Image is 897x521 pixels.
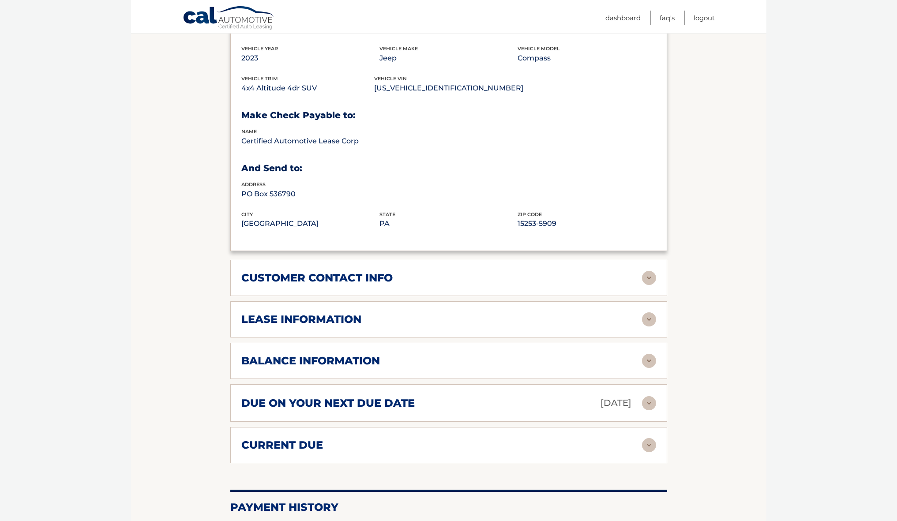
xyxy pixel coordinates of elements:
a: Logout [694,11,715,25]
h2: lease information [241,313,361,326]
p: PO Box 536790 [241,188,379,200]
a: Cal Automotive [183,6,275,31]
p: [GEOGRAPHIC_DATA] [241,217,379,230]
a: Dashboard [605,11,641,25]
img: accordion-rest.svg [642,312,656,326]
span: name [241,128,257,135]
span: vehicle Year [241,45,278,52]
img: accordion-rest.svg [642,354,656,368]
span: address [241,181,266,187]
span: zip code [518,211,542,217]
span: vehicle model [518,45,560,52]
span: vehicle make [379,45,418,52]
p: 15253-5909 [518,217,656,230]
p: 2023 [241,52,379,64]
p: [DATE] [601,395,631,411]
img: accordion-rest.svg [642,271,656,285]
p: Certified Automotive Lease Corp [241,135,379,147]
h3: And Send to: [241,163,656,174]
p: PA [379,217,518,230]
h2: customer contact info [241,271,393,285]
p: [US_VEHICLE_IDENTIFICATION_NUMBER] [374,82,523,94]
img: accordion-rest.svg [642,396,656,410]
span: state [379,211,395,217]
span: vehicle vin [374,75,407,82]
span: vehicle trim [241,75,278,82]
a: FAQ's [660,11,675,25]
h2: balance information [241,354,380,367]
h2: current due [241,439,323,452]
h2: due on your next due date [241,397,415,410]
p: 4x4 Altitude 4dr SUV [241,82,374,94]
h2: Payment History [230,501,667,514]
h3: Make Check Payable to: [241,110,656,121]
span: city [241,211,253,217]
img: accordion-rest.svg [642,438,656,452]
p: Compass [518,52,656,64]
p: Jeep [379,52,518,64]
